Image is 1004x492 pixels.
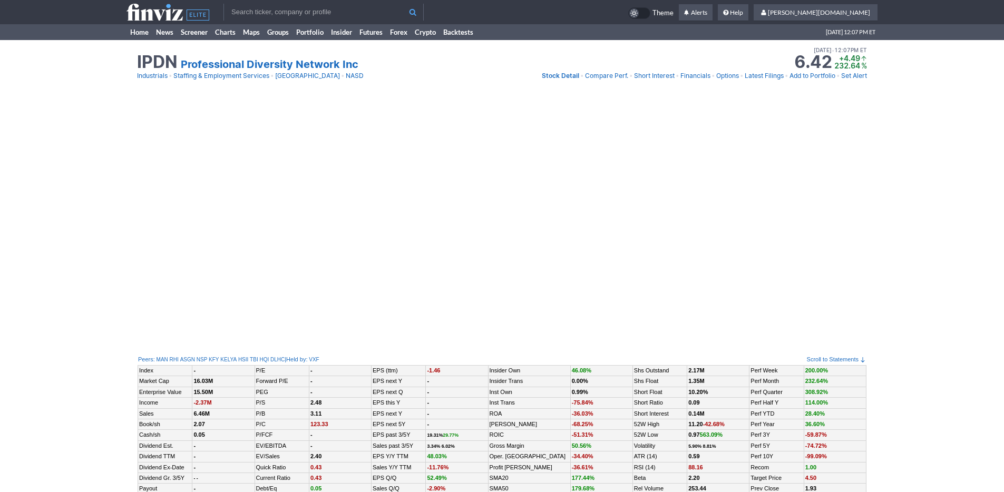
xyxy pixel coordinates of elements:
[137,71,168,81] a: Industrials
[789,71,835,81] a: Add to Portfolio
[310,453,321,459] b: 2.40
[220,356,237,363] a: KELYA
[255,387,309,397] td: PEG
[440,24,477,40] a: Backtests
[126,24,152,40] a: Home
[488,398,570,408] td: Inst Trans
[310,475,321,481] span: 0.43
[372,473,426,483] td: EPS Q/Q
[785,71,788,81] span: •
[193,410,210,417] b: 6.46M
[836,71,840,81] span: •
[255,451,309,462] td: EV/Sales
[310,399,321,406] b: 2.48
[805,378,828,384] span: 232.64%
[372,440,426,451] td: Sales past 3/5Y
[749,408,804,419] td: Perf YTD
[488,419,570,429] td: [PERSON_NAME]
[688,453,699,459] b: 0.59
[629,71,633,81] span: •
[193,421,204,427] b: 2.07
[488,366,570,376] td: Insider Own
[572,378,588,384] b: 0.00%
[372,462,426,473] td: Sales Y/Y TTM
[223,4,424,21] input: Search ticker, company or profile
[749,419,804,429] td: Perf Year
[688,399,699,406] a: 0.09
[488,387,570,397] td: Inst Own
[716,71,739,81] a: Options
[264,24,293,40] a: Groups
[177,24,211,40] a: Screener
[138,419,192,429] td: Book/sh
[310,464,321,470] span: 0.43
[488,462,570,473] td: Profit [PERSON_NAME]
[310,485,321,491] span: 0.05
[688,444,716,449] small: 5.90% 8.81%
[680,71,710,81] a: Financials
[749,366,804,376] td: Perf Week
[138,462,192,473] td: Dividend Ex-Date
[427,367,440,373] span: -1.46
[711,71,715,81] span: •
[211,24,239,40] a: Charts
[157,356,168,363] a: MAN
[310,378,313,384] b: -
[255,430,309,440] td: P/FCF
[688,410,705,417] a: 0.14M
[138,473,192,483] td: Dividend Gr. 3/5Y
[250,356,258,363] a: TBI
[688,389,708,395] b: 10.20%
[270,71,274,81] span: •
[173,71,269,81] a: Staffing & Employment Services
[718,4,748,21] a: Help
[138,451,192,462] td: Dividend TTM
[572,367,591,373] span: 46.08%
[286,356,306,362] a: Held by
[193,442,196,449] b: -
[488,473,570,483] td: SMA20
[327,24,356,40] a: Insider
[427,399,429,406] b: -
[372,376,426,387] td: EPS next Y
[341,71,345,81] span: •
[750,475,782,481] a: Target Price
[346,71,364,81] a: NASD
[372,408,426,419] td: EPS next Y
[585,71,628,81] a: Compare Perf.
[372,398,426,408] td: EPS this Y
[239,24,264,40] a: Maps
[688,475,699,481] b: 2.20
[807,356,866,362] a: Scroll to Statements
[193,476,198,481] small: - -
[138,387,192,397] td: Enterprise Value
[138,366,192,376] td: Index
[688,378,705,384] b: 1.35M
[632,451,687,462] td: ATR (14)
[749,440,804,451] td: Perf 5Y
[427,410,429,417] b: -
[372,366,426,376] td: EPS (ttm)
[372,430,426,440] td: EPS past 3/5Y
[754,4,878,21] a: [PERSON_NAME][DOMAIN_NAME]
[255,473,309,483] td: Current Ratio
[275,71,340,81] a: [GEOGRAPHIC_DATA]
[193,399,211,406] span: -2.37M
[372,387,426,397] td: EPS next Q
[632,473,687,483] td: Beta
[805,453,827,459] span: -99.09%
[634,71,675,81] a: Short Interest
[740,71,744,81] span: •
[193,464,196,470] b: -
[255,366,309,376] td: P/E
[209,356,219,363] a: KFY
[372,451,426,462] td: EPS Y/Y TTM
[138,430,192,440] td: Cash/sh
[634,399,663,406] a: Short Ratio
[749,387,804,397] td: Perf Quarter
[572,464,593,470] span: -36.61%
[841,71,867,81] a: Set Alert
[169,71,172,81] span: •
